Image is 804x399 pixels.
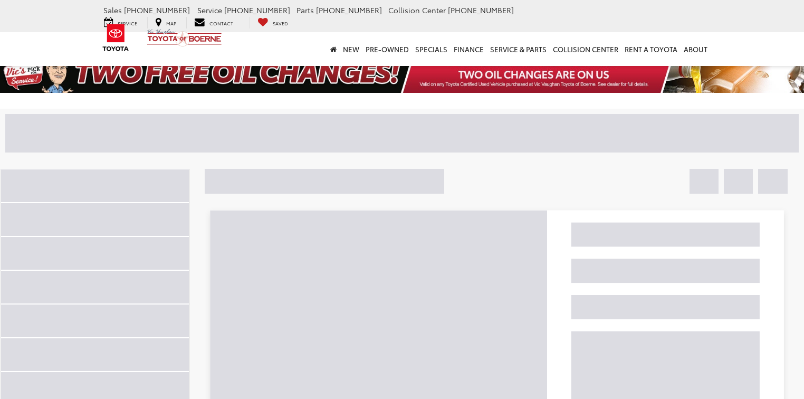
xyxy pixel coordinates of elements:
[209,20,233,26] span: Contact
[96,17,145,28] a: Service
[550,32,621,66] a: Collision Center
[448,5,514,15] span: [PHONE_NUMBER]
[147,28,222,47] img: Vic Vaughan Toyota of Boerne
[273,20,288,26] span: Saved
[621,32,681,66] a: Rent a Toyota
[250,17,296,28] a: My Saved Vehicles
[118,20,137,26] span: Service
[224,5,290,15] span: [PHONE_NUMBER]
[103,5,122,15] span: Sales
[296,5,314,15] span: Parts
[147,17,184,28] a: Map
[681,32,711,66] a: About
[124,5,190,15] span: [PHONE_NUMBER]
[166,20,176,26] span: Map
[340,32,362,66] a: New
[327,32,340,66] a: Home
[197,5,222,15] span: Service
[316,5,382,15] span: [PHONE_NUMBER]
[487,32,550,66] a: Service & Parts: Opens in a new tab
[388,5,446,15] span: Collision Center
[362,32,412,66] a: Pre-Owned
[412,32,451,66] a: Specials
[186,17,241,28] a: Contact
[451,32,487,66] a: Finance
[96,21,136,55] img: Toyota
